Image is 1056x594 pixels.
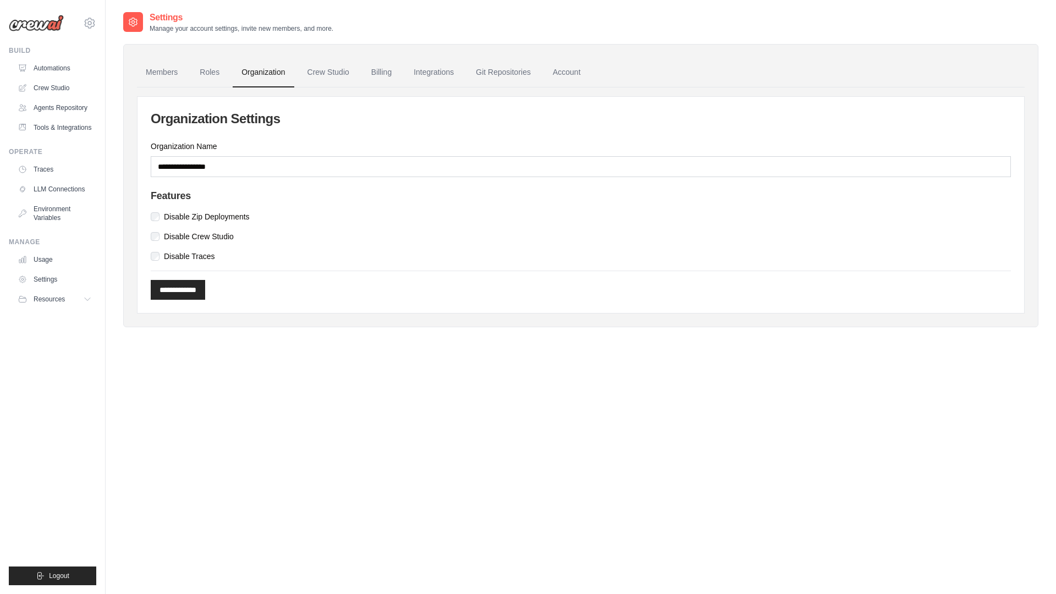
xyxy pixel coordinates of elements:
[151,190,1011,202] h4: Features
[362,58,400,87] a: Billing
[150,24,333,33] p: Manage your account settings, invite new members, and more.
[151,141,1011,152] label: Organization Name
[164,231,234,242] label: Disable Crew Studio
[164,211,250,222] label: Disable Zip Deployments
[13,161,96,178] a: Traces
[13,251,96,268] a: Usage
[13,59,96,77] a: Automations
[13,290,96,308] button: Resources
[9,147,96,156] div: Operate
[544,58,590,87] a: Account
[13,271,96,288] a: Settings
[13,200,96,227] a: Environment Variables
[150,11,333,24] h2: Settings
[137,58,186,87] a: Members
[233,58,294,87] a: Organization
[13,79,96,97] a: Crew Studio
[299,58,358,87] a: Crew Studio
[13,180,96,198] a: LLM Connections
[34,295,65,304] span: Resources
[164,251,215,262] label: Disable Traces
[191,58,228,87] a: Roles
[467,58,540,87] a: Git Repositories
[9,566,96,585] button: Logout
[9,46,96,55] div: Build
[151,110,1011,128] h2: Organization Settings
[49,571,69,580] span: Logout
[13,99,96,117] a: Agents Repository
[9,15,64,31] img: Logo
[405,58,463,87] a: Integrations
[13,119,96,136] a: Tools & Integrations
[9,238,96,246] div: Manage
